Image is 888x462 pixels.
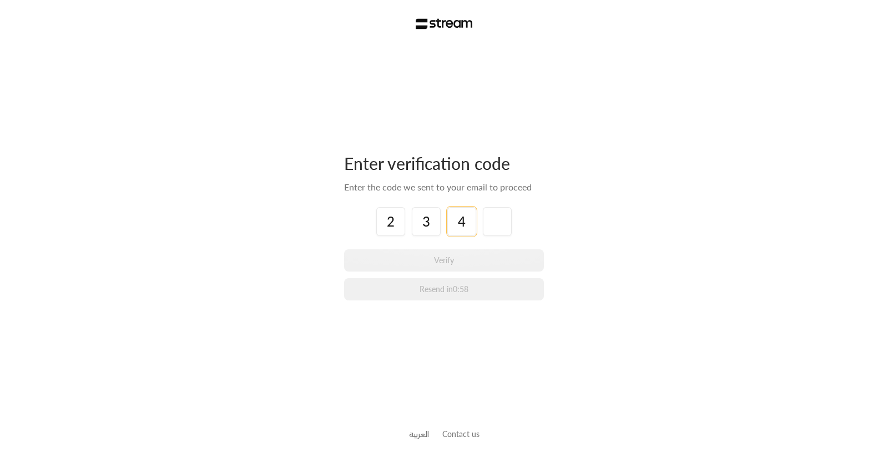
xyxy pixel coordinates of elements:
[344,153,544,174] div: Enter verification code
[409,424,429,444] a: العربية
[442,428,480,440] button: Contact us
[344,180,544,194] div: Enter the code we sent to your email to proceed
[416,18,473,29] img: Stream Logo
[442,429,480,439] a: Contact us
